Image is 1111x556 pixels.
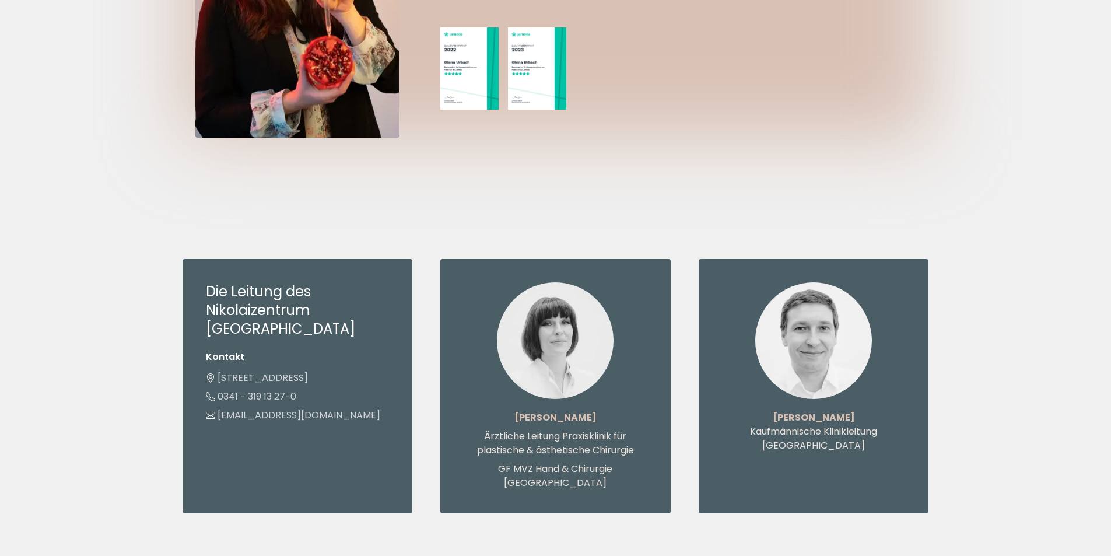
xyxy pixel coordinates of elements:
p: Kaufmännische Klinikleitung [GEOGRAPHIC_DATA] [722,425,906,453]
h3: Die Leitung des Nikolaizentrum [GEOGRAPHIC_DATA] [206,282,390,338]
p: Ärztliche Leitung Praxisklinik für plastische & ästhetische Chirurgie [464,429,647,457]
strong: [PERSON_NAME] [773,411,855,424]
a: 0341 - 319 13 27-0 [206,390,296,403]
p: GF MVZ Hand & Chirurgie [GEOGRAPHIC_DATA] [464,462,647,490]
img: Olena Urbach - Ärztliche Leitung Praxisklinik für plastische & ästhetische Chirurgie [497,282,614,399]
img: Jameda Zertifikat 2022 [440,27,499,110]
strong: [PERSON_NAME] [514,411,597,424]
a: [STREET_ADDRESS] [206,371,308,384]
img: Jameda Zertifikat 2023 [508,27,566,110]
li: Kontakt [206,350,390,364]
a: [EMAIL_ADDRESS][DOMAIN_NAME] [206,408,380,422]
img: Kurt Urbach - Kaufmännische Klinikleitung Nikolaizentrum [755,282,872,399]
